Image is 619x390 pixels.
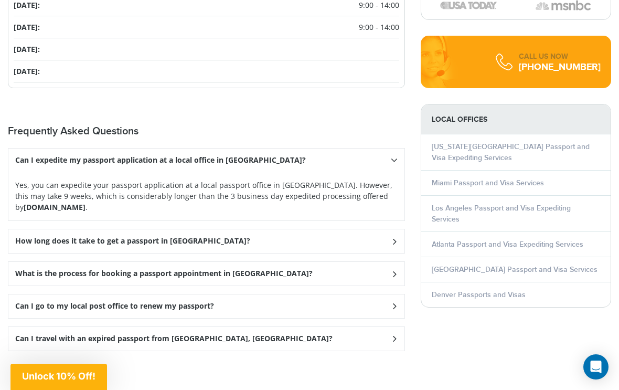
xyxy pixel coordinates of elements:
[14,60,399,82] li: [DATE]:
[14,38,399,60] li: [DATE]:
[432,240,583,249] a: Atlanta Passport and Visa Expediting Services
[432,290,526,299] a: Denver Passports and Visas
[421,104,611,134] strong: LOCAL OFFICES
[15,269,313,278] h3: What is the process for booking a passport appointment in [GEOGRAPHIC_DATA]?
[440,2,497,9] img: image description
[432,265,597,274] a: [GEOGRAPHIC_DATA] Passport and Visa Services
[15,334,333,343] h3: Can I travel with an expired passport from [GEOGRAPHIC_DATA], [GEOGRAPHIC_DATA]?
[519,51,601,62] div: CALL US NOW
[432,142,590,162] a: [US_STATE][GEOGRAPHIC_DATA] Passport and Visa Expediting Services
[15,180,398,213] p: Yes, you can expedite your passport application at a local passport office in [GEOGRAPHIC_DATA]. ...
[15,302,214,311] h3: Can I go to my local post office to renew my passport?
[15,237,250,246] h3: How long does it take to get a passport in [GEOGRAPHIC_DATA]?
[8,125,405,138] h2: Frequently Asked Questions
[15,156,306,165] h3: Can I expedite my passport application at a local office in [GEOGRAPHIC_DATA]?
[583,354,609,380] div: Open Intercom Messenger
[359,22,399,33] span: 9:00 - 14:00
[24,202,86,212] strong: [DOMAIN_NAME]
[22,371,95,382] span: Unlock 10% Off!
[519,61,601,73] a: [PHONE_NUMBER]
[10,364,107,390] div: Unlock 10% Off!
[432,204,571,224] a: Los Angeles Passport and Visa Expediting Services
[432,178,544,187] a: Miami Passport and Visa Services
[14,16,399,38] li: [DATE]:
